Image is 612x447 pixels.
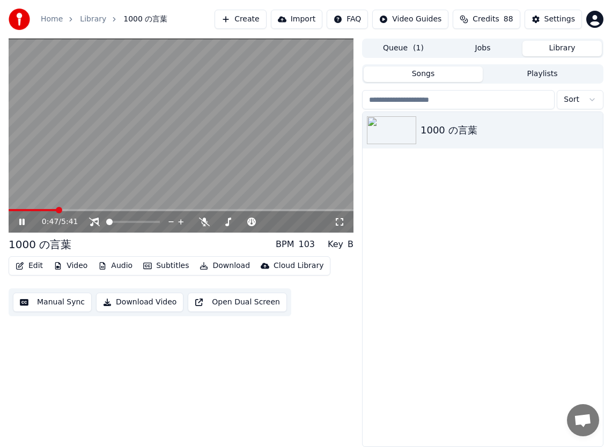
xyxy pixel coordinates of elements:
div: 103 [298,238,315,251]
span: Credits [473,14,499,25]
button: Songs [364,66,483,82]
button: Subtitles [139,258,193,273]
button: Video [49,258,92,273]
button: Open Dual Screen [188,293,287,312]
div: Open chat [567,404,599,436]
div: BPM [276,238,294,251]
div: Key [328,238,343,251]
a: Home [41,14,63,25]
button: Manual Sync [13,293,92,312]
button: Jobs [443,41,522,56]
div: Settings [544,14,575,25]
img: youka [9,9,30,30]
button: Credits88 [453,10,520,29]
div: / [42,217,68,227]
div: B [348,238,353,251]
span: Sort [564,94,579,105]
button: Settings [525,10,582,29]
button: Create [215,10,267,29]
div: 1000 の言葉 [421,123,599,138]
button: Video Guides [372,10,448,29]
span: 1000 の言葉 [123,14,167,25]
span: 5:41 [61,217,78,227]
button: FAQ [327,10,368,29]
button: Queue [364,41,443,56]
a: Library [80,14,106,25]
nav: breadcrumb [41,14,167,25]
button: Download [195,258,254,273]
button: Edit [11,258,47,273]
div: Cloud Library [274,260,323,271]
div: 1000 の言葉 [9,237,71,252]
button: Library [522,41,602,56]
span: 88 [504,14,513,25]
button: Download Video [96,293,183,312]
button: Import [271,10,322,29]
span: 0:47 [42,217,58,227]
span: ( 1 ) [413,43,424,54]
button: Audio [94,258,137,273]
button: Playlists [483,66,602,82]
